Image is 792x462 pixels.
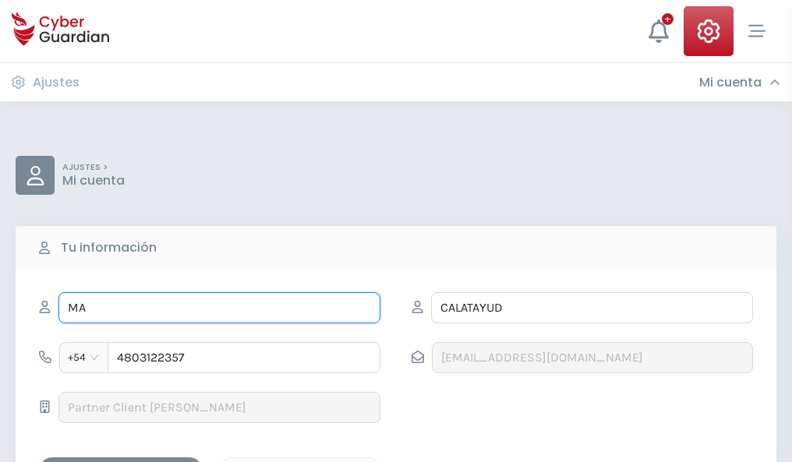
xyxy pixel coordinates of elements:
[699,75,780,90] div: Mi cuenta
[33,75,80,90] h3: Ajustes
[61,238,157,257] b: Tu información
[699,75,762,90] h3: Mi cuenta
[62,162,125,173] p: AJUSTES >
[68,346,100,369] span: +54
[62,173,125,189] p: Mi cuenta
[662,13,674,25] div: +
